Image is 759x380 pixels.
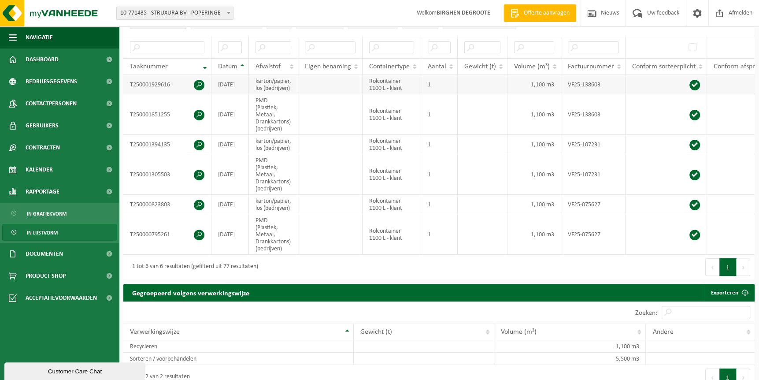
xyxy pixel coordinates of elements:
[507,214,561,255] td: 1,100 m3
[211,154,249,195] td: [DATE]
[26,93,77,115] span: Contactpersonen
[249,154,298,195] td: PMD (Plastiek, Metaal, Drankkartons) (bedrijven)
[561,94,626,135] td: VF25-138603
[363,135,421,154] td: Rolcontainer 1100 L - klant
[26,71,77,93] span: Bedrijfsgegevens
[737,258,750,276] button: Next
[26,115,59,137] span: Gebruikers
[116,7,233,20] span: 10-771435 - STRUXURA BV - POPERINGE
[507,135,561,154] td: 1,100 m3
[363,195,421,214] td: Rolcontainer 1100 L - klant
[211,214,249,255] td: [DATE]
[421,195,458,214] td: 1
[421,214,458,255] td: 1
[514,63,550,70] span: Volume (m³)
[211,94,249,135] td: [DATE]
[26,243,63,265] span: Documenten
[123,284,258,301] h2: Gegroepeerd volgens verwerkingswijze
[501,328,537,335] span: Volume (m³)
[249,135,298,154] td: karton/papier, los (bedrijven)
[123,75,211,94] td: T250001929616
[704,284,754,302] a: Exporteren
[255,63,281,70] span: Afvalstof
[26,287,97,309] span: Acceptatievoorwaarden
[507,154,561,195] td: 1,100 m3
[27,205,67,222] span: In grafiekvorm
[305,63,351,70] span: Eigen benaming
[360,328,392,335] span: Gewicht (t)
[123,195,211,214] td: T250000823803
[421,135,458,154] td: 1
[504,4,576,22] a: Offerte aanvragen
[705,258,719,276] button: Previous
[561,75,626,94] td: VF25-138603
[249,75,298,94] td: karton/papier, los (bedrijven)
[363,214,421,255] td: Rolcontainer 1100 L - klant
[437,10,490,16] strong: BIRGHEN DEGROOTE
[507,195,561,214] td: 1,100 m3
[428,63,446,70] span: Aantal
[130,63,168,70] span: Taaknummer
[632,63,696,70] span: Conform sorteerplicht
[464,63,496,70] span: Gewicht (t)
[494,353,646,365] td: 5,500 m3
[561,195,626,214] td: VF25-075627
[27,224,58,241] span: In lijstvorm
[26,159,53,181] span: Kalender
[128,259,258,275] div: 1 tot 6 van 6 resultaten (gefilterd uit 77 resultaten)
[26,265,66,287] span: Product Shop
[123,135,211,154] td: T250001394135
[249,195,298,214] td: karton/papier, los (bedrijven)
[568,63,614,70] span: Factuurnummer
[211,195,249,214] td: [DATE]
[218,63,237,70] span: Datum
[635,309,657,317] label: Zoeken:
[130,328,180,335] span: Verwerkingswijze
[561,214,626,255] td: VF25-075627
[719,258,737,276] button: 1
[652,328,673,335] span: Andere
[363,94,421,135] td: Rolcontainer 1100 L - klant
[494,340,646,353] td: 1,100 m3
[2,224,117,241] a: In lijstvorm
[117,7,233,19] span: 10-771435 - STRUXURA BV - POPERINGE
[522,9,572,18] span: Offerte aanvragen
[2,205,117,222] a: In grafiekvorm
[26,181,59,203] span: Rapportage
[363,154,421,195] td: Rolcontainer 1100 L - klant
[507,94,561,135] td: 1,100 m3
[561,154,626,195] td: VF25-107231
[249,94,298,135] td: PMD (Plastiek, Metaal, Drankkartons) (bedrijven)
[211,75,249,94] td: [DATE]
[123,353,354,365] td: Sorteren / voorbehandelen
[421,94,458,135] td: 1
[123,94,211,135] td: T250001851255
[211,135,249,154] td: [DATE]
[123,214,211,255] td: T250000795261
[26,26,53,48] span: Navigatie
[26,48,59,71] span: Dashboard
[369,63,410,70] span: Containertype
[123,154,211,195] td: T250001305503
[4,361,147,380] iframe: chat widget
[421,154,458,195] td: 1
[249,214,298,255] td: PMD (Plastiek, Metaal, Drankkartons) (bedrijven)
[507,75,561,94] td: 1,100 m3
[421,75,458,94] td: 1
[26,137,60,159] span: Contracten
[561,135,626,154] td: VF25-107231
[123,340,354,353] td: Recycleren
[363,75,421,94] td: Rolcontainer 1100 L - klant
